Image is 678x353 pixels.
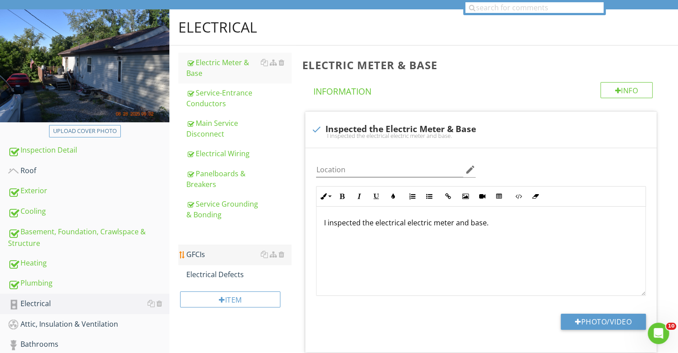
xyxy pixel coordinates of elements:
[490,188,507,205] button: Insert Table
[178,18,257,36] div: Electrical
[313,82,653,97] h4: Information
[186,269,291,280] div: Electrical Defects
[186,87,291,109] div: Service-Entrance Conductors
[311,132,651,139] div: I inspected the electrical electric meter and base.
[456,188,473,205] button: Insert Image (Ctrl+P)
[600,82,653,98] div: Info
[473,188,490,205] button: Insert Video
[350,188,367,205] button: Italic (Ctrl+I)
[465,2,604,13] input: search for comments
[302,59,664,71] h3: Electric Meter & Base
[186,148,291,159] div: Electrical Wiring
[49,125,121,137] button: Upload cover photo
[465,164,476,175] i: edit
[526,188,543,205] button: Clear Formatting
[186,57,291,79] div: Electric Meter & Base
[8,278,169,289] div: Plumbing
[561,314,646,330] button: Photo/Video
[316,162,463,177] input: Location
[8,339,169,350] div: Bathrooms
[53,127,117,136] div: Upload cover photo
[8,319,169,330] div: Attic, Insulation & Ventilation
[8,165,169,177] div: Roof
[666,323,676,330] span: 10
[8,185,169,197] div: Exterior
[186,168,291,190] div: Panelboards & Breakers
[420,188,437,205] button: Unordered List
[8,257,169,269] div: Heating
[8,206,169,217] div: Cooling
[180,291,280,307] div: Item
[510,188,526,205] button: Code View
[8,298,169,310] div: Electrical
[440,188,456,205] button: Insert Link (Ctrl+K)
[186,118,291,139] div: Main Service Disconnect
[316,188,333,205] button: Inline Style
[367,188,384,205] button: Underline (Ctrl+U)
[648,323,669,344] iframe: Intercom live chat
[324,217,638,228] p: I inspected the electrical electric meter and base.
[384,188,401,205] button: Colors
[333,188,350,205] button: Bold (Ctrl+B)
[186,199,291,220] div: Service Grounding & Bonding
[8,226,169,249] div: Basement, Foundation, Crawlspace & Structure
[186,249,291,260] div: GFCIs
[8,145,169,156] div: Inspection Detail
[403,188,420,205] button: Ordered List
